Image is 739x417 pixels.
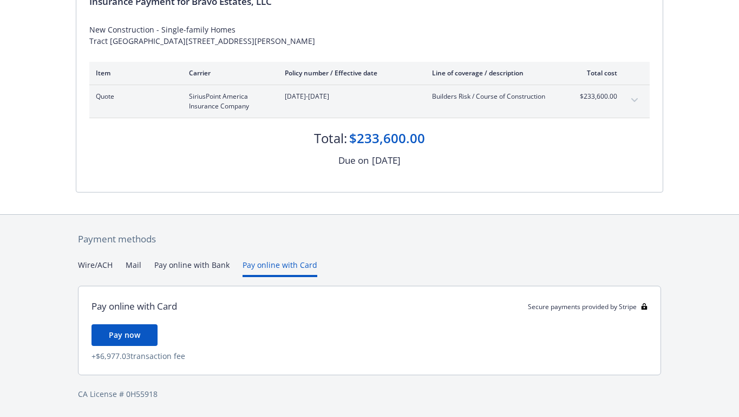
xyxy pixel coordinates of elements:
div: CA License # 0H55918 [78,388,661,400]
div: Payment methods [78,232,661,246]
span: Pay now [109,330,140,340]
span: Builders Risk / Course of Construction [432,92,559,101]
button: expand content [626,92,643,109]
button: Pay online with Card [243,259,317,277]
div: Item [96,68,172,78]
div: Line of coverage / description [432,68,559,78]
span: $233,600.00 [577,92,617,101]
span: SiriusPoint America Insurance Company [189,92,267,111]
button: Pay online with Bank [154,259,230,277]
div: Carrier [189,68,267,78]
button: Pay now [91,324,158,346]
div: $233,600.00 [349,129,425,147]
div: New Construction - Single-family Homes Tract [GEOGRAPHIC_DATA][STREET_ADDRESS][PERSON_NAME] [89,24,650,47]
div: Secure payments provided by Stripe [528,302,648,311]
div: QuoteSiriusPoint America Insurance Company[DATE]-[DATE]Builders Risk / Course of Construction$233... [89,85,650,118]
div: Due on [338,153,369,168]
div: [DATE] [372,153,401,168]
div: Pay online with Card [91,299,177,313]
div: + $6,977.03 transaction fee [91,350,648,362]
div: Policy number / Effective date [285,68,415,78]
div: Total cost [577,68,617,78]
span: Quote [96,92,172,101]
button: Mail [126,259,141,277]
span: [DATE]-[DATE] [285,92,415,101]
div: Total: [314,129,347,147]
button: Wire/ACH [78,259,113,277]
